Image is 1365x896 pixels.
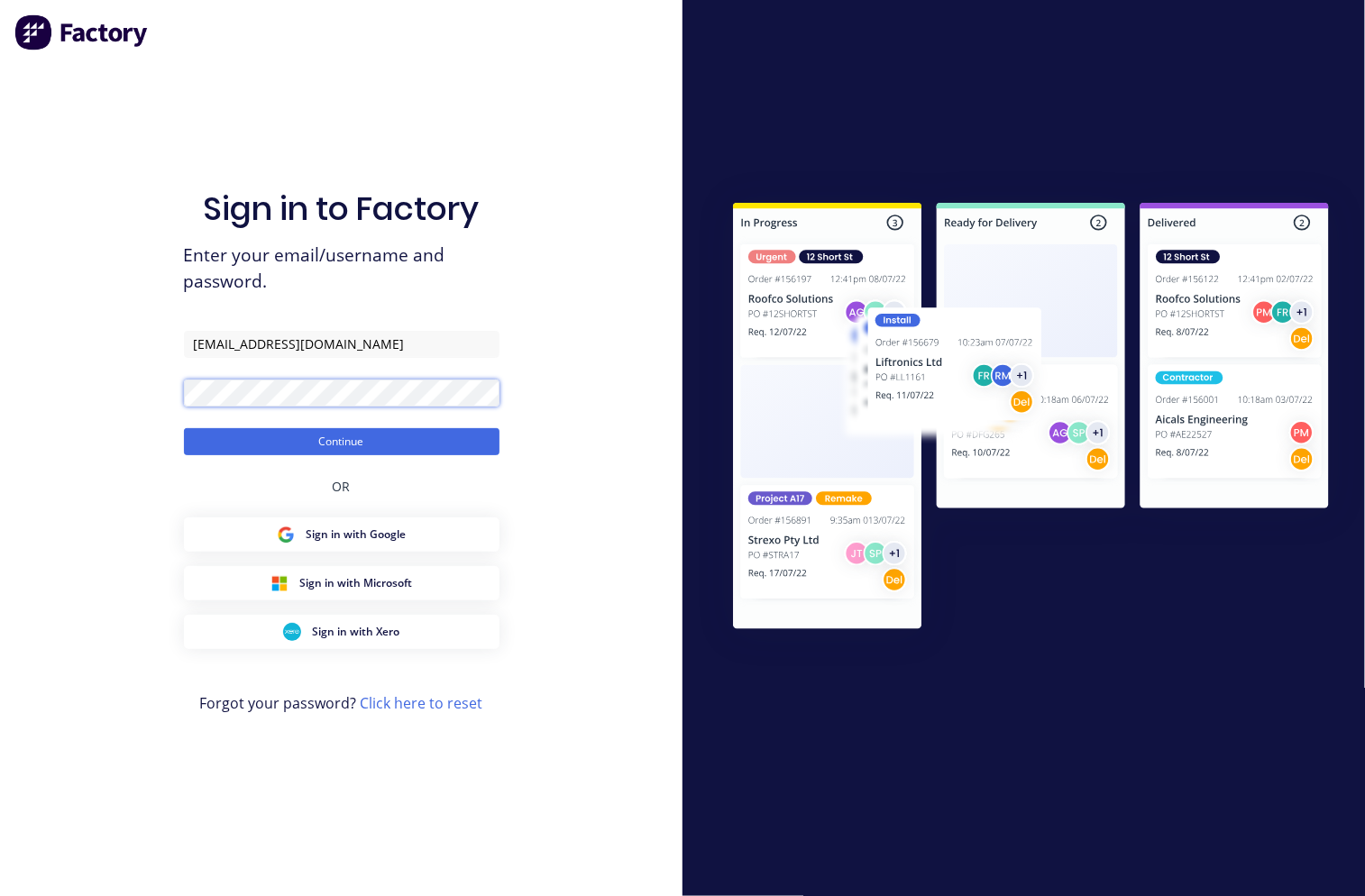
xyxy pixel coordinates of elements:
[361,693,483,713] a: Click here to reset
[184,566,499,600] button: Microsoft Sign inSign in with Microsoft
[184,242,499,295] span: Enter your email/username and password.
[204,189,480,228] h1: Sign in to Factory
[299,575,412,591] span: Sign in with Microsoft
[277,526,295,544] img: Google Sign in
[283,623,301,641] img: Xero Sign in
[184,517,499,552] button: Google Sign inSign in with Google
[14,14,150,50] img: Factory
[184,615,499,649] button: Xero Sign inSign in with Xero
[200,692,483,714] span: Forgot your password?
[333,455,351,517] div: OR
[697,169,1365,668] img: Sign in
[306,526,406,543] span: Sign in with Google
[184,428,499,455] button: Continue
[184,331,499,358] input: Email/Username
[312,624,399,640] span: Sign in with Xero
[270,574,289,592] img: Microsoft Sign in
